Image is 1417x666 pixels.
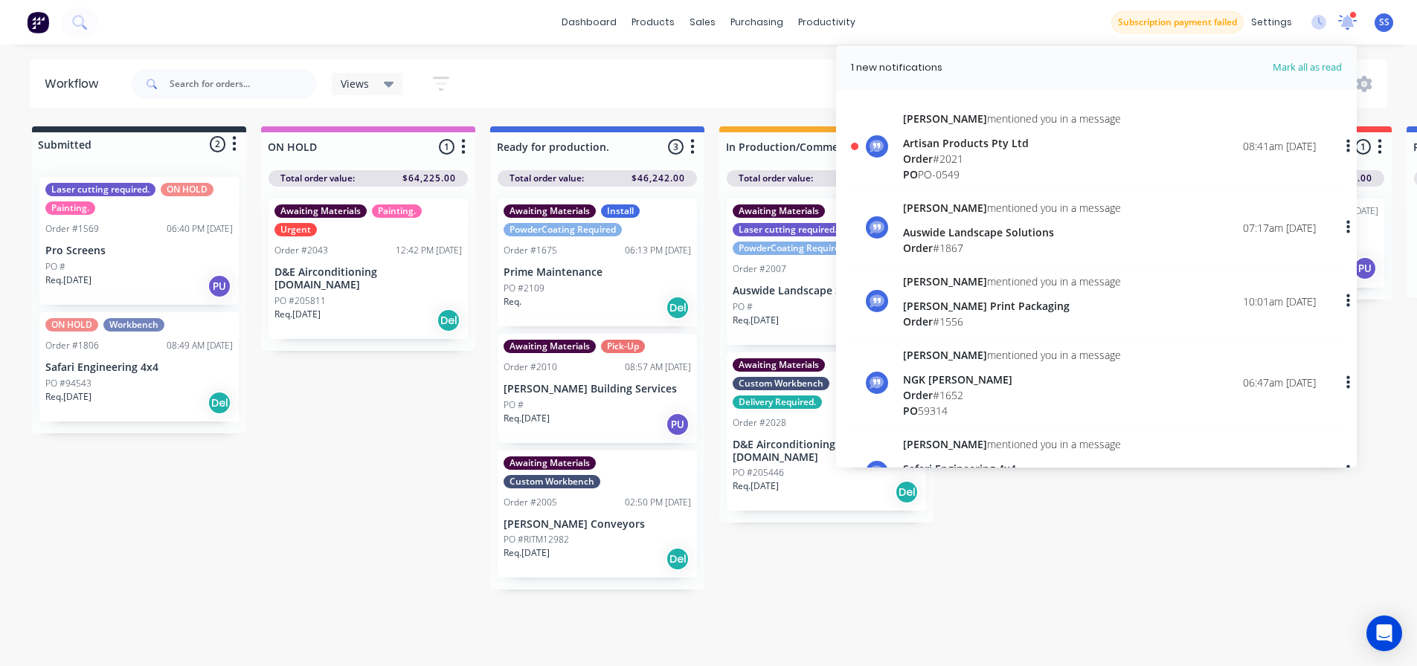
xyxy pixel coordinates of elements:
span: Order [903,241,933,255]
span: [PERSON_NAME] [903,348,987,362]
div: 08:49 AM [DATE] [167,339,233,352]
div: Awaiting Materials [504,204,596,218]
div: PU [208,274,231,298]
p: PO # [504,398,524,412]
p: PO #94543 [45,377,91,390]
p: Req. [DATE] [733,479,779,493]
span: Mark all as read [1219,60,1342,75]
div: Safari Engineering 4x4 [903,461,1121,476]
div: Del [666,547,690,571]
p: D&E Airconditioning [DOMAIN_NAME] [733,439,920,464]
div: 06:40 PM [DATE] [167,222,233,236]
p: [PERSON_NAME] Conveyors [504,518,691,531]
p: Req. [DATE] [274,308,321,321]
div: 08:41am [DATE] [1243,138,1316,154]
p: Safari Engineering 4x4 [45,361,233,374]
div: 07:17am [DATE] [1243,220,1316,236]
div: 02:50 PM [DATE] [625,496,691,509]
span: [PERSON_NAME] [903,274,987,288]
span: $64,225.00 [402,172,456,185]
div: ON HOLD [45,318,98,332]
div: Open Intercom Messenger [1366,615,1402,651]
div: products [624,11,682,33]
div: sales [682,11,723,33]
div: PO-0549 [903,166,1121,182]
div: Workbench [103,318,164,332]
div: # 1556 [903,314,1121,329]
p: PO #2109 [504,282,544,295]
span: PO [903,167,918,181]
span: Total order value: [280,172,355,185]
div: mentioned you in a message [903,274,1121,289]
div: Order #1806 [45,339,99,352]
div: Delivery Required. [733,395,822,409]
p: Pro Screens [45,245,233,257]
div: Del [208,391,231,415]
p: Req. [DATE] [45,274,91,287]
div: Order #1569 [45,222,99,236]
div: Custom Workbench [733,377,829,390]
div: Order #2028 [733,416,786,430]
div: Del [437,308,460,332]
div: [PERSON_NAME] Print Packaging [903,298,1121,314]
div: Order #2043 [274,244,328,257]
p: PO # [733,300,753,314]
span: Views [341,76,369,91]
span: $46,242.00 [632,172,685,185]
span: SS [1379,16,1389,29]
div: # 1867 [903,240,1121,256]
p: Req. [DATE] [733,314,779,327]
span: [PERSON_NAME] [903,201,987,215]
div: productivity [791,11,863,33]
div: PU [666,413,690,436]
div: Workflow [45,75,106,93]
div: Del [895,480,919,504]
p: D&E Airconditioning [DOMAIN_NAME] [274,266,462,291]
p: Req. [DATE] [45,390,91,404]
div: purchasing [723,11,791,33]
div: 08:57 AM [DATE] [625,361,691,374]
span: Order [903,388,933,402]
div: Auswide Landscape Solutions [903,224,1121,240]
span: Order [903,314,933,329]
div: Laser cutting required. [733,223,843,236]
p: PO #RITM12982 [504,533,569,546]
div: PowderCoating Required [733,242,851,255]
div: Order #1675 [504,244,557,257]
div: Awaiting MaterialsCustom WorkbenchOrder #200502:50 PM [DATE][PERSON_NAME] ConveyorsPO #RITM12982R... [498,450,697,578]
span: [PERSON_NAME] [903,111,987,126]
span: Order [903,152,933,166]
div: Order #2010 [504,361,557,374]
div: Laser cutting required. [45,183,155,196]
div: ON HOLDWorkbenchOrder #180608:49 AM [DATE]Safari Engineering 4x4PO #94543Req.[DATE]Del [39,312,239,421]
div: Awaiting MaterialsPainting.UrgentOrder #204312:42 PM [DATE]D&E Airconditioning [DOMAIN_NAME]PO #2... [269,198,468,339]
div: Del [666,296,690,320]
div: mentioned you in a message [903,111,1121,126]
div: mentioned you in a message [903,347,1121,363]
div: Artisan Products Pty Ltd [903,135,1121,151]
div: Awaiting Materials [274,204,367,218]
div: PowderCoating Required [504,223,622,236]
div: Laser cutting required.ON HOLDPainting.Order #156906:40 PM [DATE]Pro ScreensPO #Req.[DATE]PU [39,177,239,305]
p: Req. [DATE] [504,546,550,560]
div: Awaiting MaterialsPick-UpOrder #201008:57 AM [DATE][PERSON_NAME] Building ServicesPO #Req.[DATE]PU [498,334,697,443]
div: 10:01am [DATE] [1243,294,1316,309]
a: dashboard [554,11,624,33]
div: 06:13 PM [DATE] [625,244,691,257]
div: Custom Workbench [504,475,600,488]
div: Install [601,204,640,218]
div: 1 new notifications [851,60,942,75]
img: Factory [27,11,49,33]
div: ON HOLD [161,183,213,196]
div: 59314 [903,403,1121,418]
div: # 1652 [903,387,1121,403]
div: Pick-Up [601,340,645,353]
span: PO [903,404,918,418]
div: mentioned you in a message [903,436,1121,452]
div: Awaiting Materials [733,358,825,372]
p: PO #205446 [733,466,784,479]
div: Awaiting Materials [504,340,596,353]
div: Painting. [45,201,95,215]
p: PO # [45,260,65,274]
button: Subscription payment failed [1111,11,1244,33]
